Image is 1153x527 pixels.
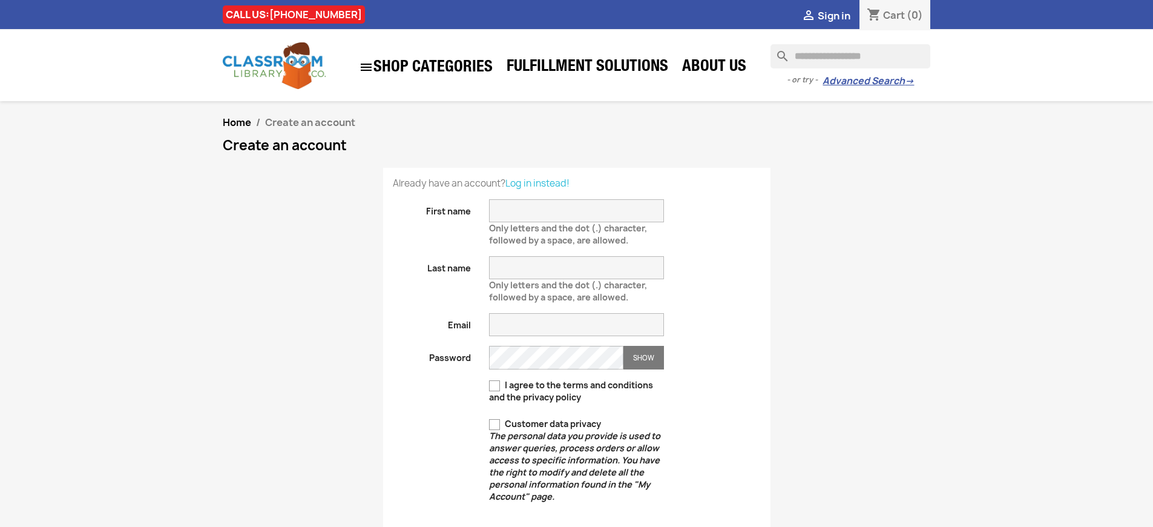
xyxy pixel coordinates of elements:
label: I agree to the terms and conditions and the privacy policy [489,379,664,403]
i:  [801,9,816,24]
span: → [905,75,914,87]
input: Password input [489,346,623,370]
a: [PHONE_NUMBER] [269,8,362,21]
div: CALL US: [223,5,365,24]
i: search [770,44,785,59]
a: Fulfillment Solutions [501,56,674,80]
label: Password [384,346,481,364]
span: (0) [907,8,923,22]
span: Only letters and the dot (.) character, followed by a space, are allowed. [489,217,647,246]
a: Log in instead! [505,177,570,190]
h1: Create an account [223,138,931,153]
span: Sign in [818,9,850,22]
input: Search [770,44,930,68]
span: - or try - [787,74,823,86]
i:  [359,60,373,75]
i: shopping_cart [867,8,881,23]
a:  Sign in [801,9,850,22]
a: Home [223,116,251,129]
label: Last name [384,256,481,274]
a: Advanced Search→ [823,75,914,87]
label: Email [384,313,481,331]
a: SHOP CATEGORIES [353,54,499,81]
p: Already have an account? [393,177,761,190]
span: Cart [883,8,905,22]
button: Show [623,346,664,370]
label: First name [384,199,481,217]
a: About Us [676,56,752,80]
span: Only letters and the dot (.) character, followed by a space, are allowed. [489,274,647,303]
img: Classroom Library Company [223,42,326,89]
em: The personal data you provide is used to answer queries, process orders or allow access to specif... [489,430,660,502]
span: Create an account [265,116,355,129]
label: Customer data privacy [489,418,664,503]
